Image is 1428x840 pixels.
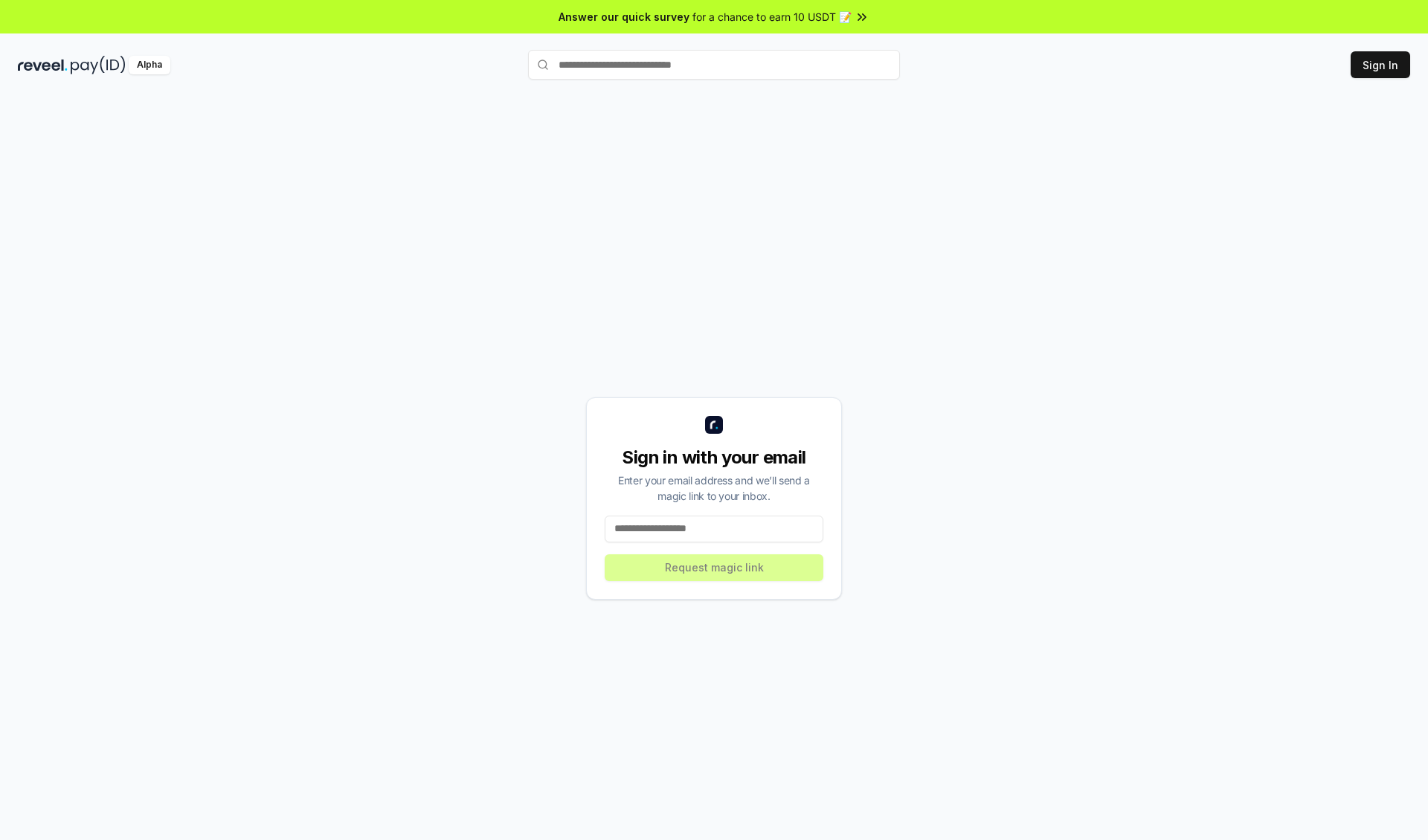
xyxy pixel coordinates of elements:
span: for a chance to earn 10 USDT 📝 [692,9,852,25]
img: pay_id [71,56,126,74]
button: Sign In [1351,51,1410,78]
img: reveel_dark [18,56,68,74]
div: Sign in with your email [605,446,823,469]
div: Alpha [129,56,170,74]
div: Enter your email address and we’ll send a magic link to your inbox. [605,472,823,504]
img: logo_small [705,416,723,434]
span: Answer our quick survey [559,9,689,25]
